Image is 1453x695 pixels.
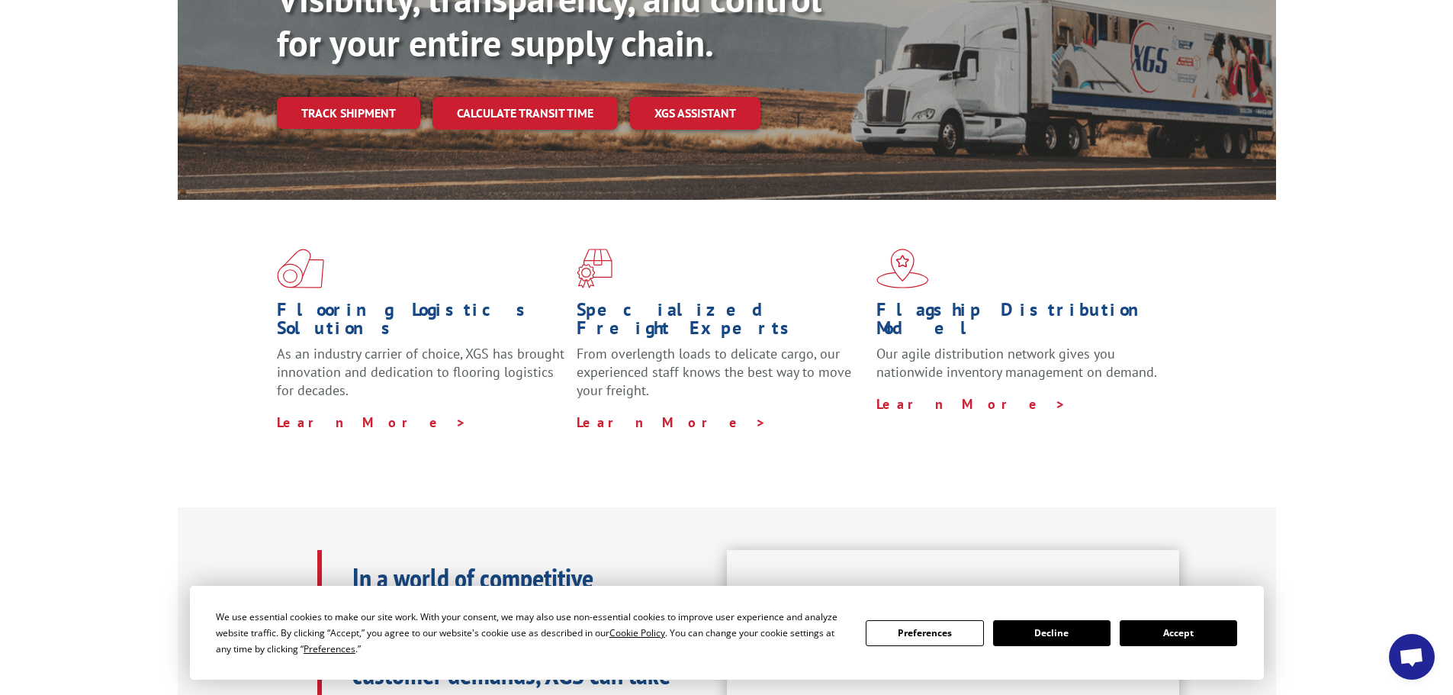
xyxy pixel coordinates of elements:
h1: Specialized Freight Experts [577,301,865,345]
img: xgs-icon-focused-on-flooring-red [577,249,612,288]
span: As an industry carrier of choice, XGS has brought innovation and dedication to flooring logistics... [277,345,564,399]
span: Cookie Policy [609,626,665,639]
h1: Flooring Logistics Solutions [277,301,565,345]
p: From overlength loads to delicate cargo, our experienced staff knows the best way to move your fr... [577,345,865,413]
h1: Flagship Distribution Model [876,301,1165,345]
button: Accept [1120,620,1237,646]
span: Our agile distribution network gives you nationwide inventory management on demand. [876,345,1157,381]
img: xgs-icon-total-supply-chain-intelligence-red [277,249,324,288]
button: Decline [993,620,1111,646]
img: xgs-icon-flagship-distribution-model-red [876,249,929,288]
a: Learn More > [577,413,767,431]
div: Cookie Consent Prompt [190,586,1264,680]
a: Learn More > [876,395,1066,413]
button: Preferences [866,620,983,646]
a: Calculate transit time [432,97,618,130]
span: Preferences [304,642,355,655]
a: XGS ASSISTANT [630,97,760,130]
a: Learn More > [277,413,467,431]
a: Track shipment [277,97,420,129]
div: We use essential cookies to make our site work. With your consent, we may also use non-essential ... [216,609,847,657]
div: Open chat [1389,634,1435,680]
